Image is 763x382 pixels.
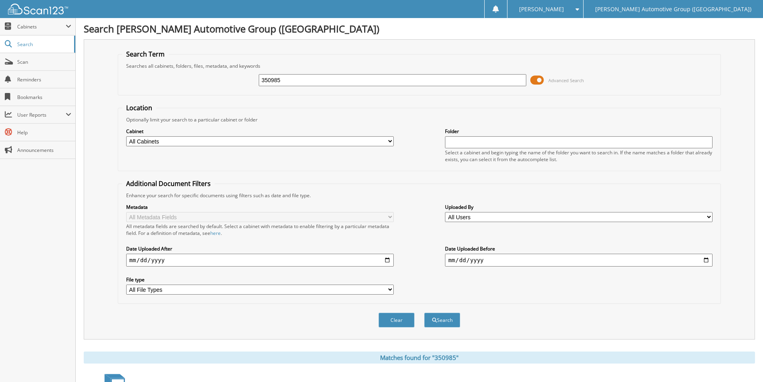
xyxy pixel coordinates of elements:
[84,352,755,364] div: Matches found for "350985"
[126,128,394,135] label: Cabinet
[84,22,755,35] h1: Search [PERSON_NAME] Automotive Group ([GEOGRAPHIC_DATA])
[210,230,221,236] a: here
[17,41,70,48] span: Search
[17,94,71,101] span: Bookmarks
[17,111,66,118] span: User Reports
[548,77,584,83] span: Advanced Search
[17,129,71,136] span: Help
[17,23,66,30] span: Cabinets
[122,116,717,123] div: Optionally limit your search to a particular cabinet or folder
[126,223,394,236] div: All metadata fields are searched by default. Select a cabinet with metadata to enable filtering b...
[17,59,71,65] span: Scan
[17,76,71,83] span: Reminders
[17,147,71,154] span: Announcements
[122,103,156,112] legend: Location
[378,313,415,327] button: Clear
[8,4,68,14] img: scan123-logo-white.svg
[424,313,460,327] button: Search
[126,245,394,252] label: Date Uploaded After
[122,63,717,69] div: Searches all cabinets, folders, files, metadata, and keywords
[126,276,394,283] label: File type
[445,149,713,163] div: Select a cabinet and begin typing the name of the folder you want to search in. If the name match...
[122,50,169,59] legend: Search Term
[519,7,564,12] span: [PERSON_NAME]
[595,7,751,12] span: [PERSON_NAME] Automotive Group ([GEOGRAPHIC_DATA])
[126,254,394,267] input: start
[445,128,713,135] label: Folder
[122,192,717,199] div: Enhance your search for specific documents using filters such as date and file type.
[445,254,713,267] input: end
[126,204,394,210] label: Metadata
[445,245,713,252] label: Date Uploaded Before
[445,204,713,210] label: Uploaded By
[122,179,215,188] legend: Additional Document Filters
